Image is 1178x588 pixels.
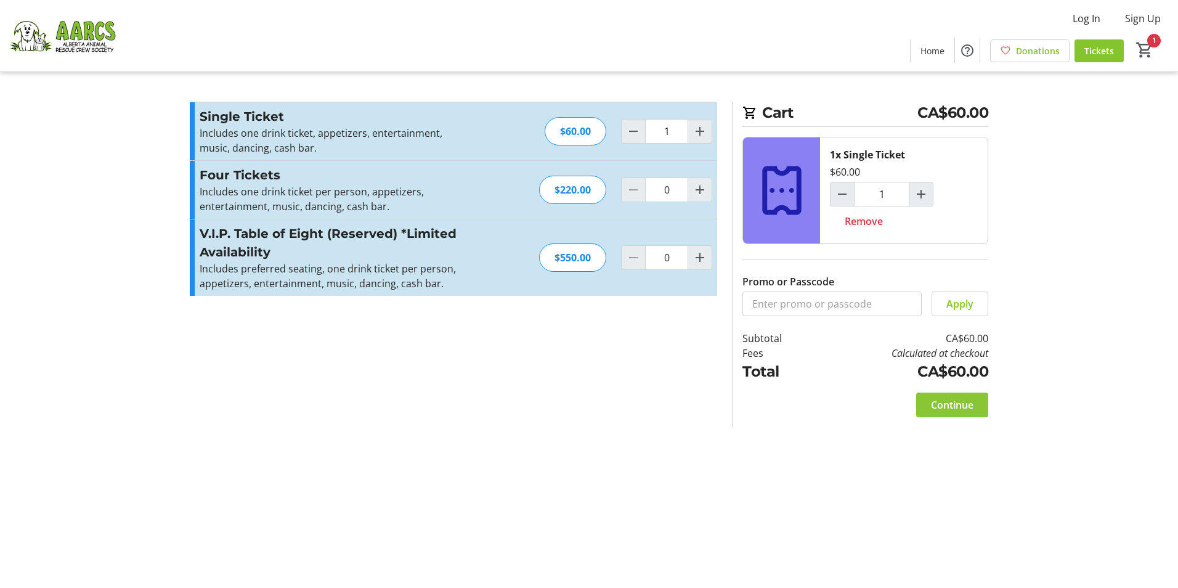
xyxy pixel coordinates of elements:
[955,38,980,63] button: Help
[931,398,973,412] span: Continue
[1115,9,1171,28] button: Sign Up
[539,243,606,272] div: $550.00
[7,5,117,67] img: Alberta Animal Rescue Crew Society's Logo
[831,182,854,206] button: Decrement by one
[688,178,712,202] button: Increment by one
[742,274,834,289] label: Promo or Passcode
[688,120,712,143] button: Increment by one
[814,346,988,361] td: Calculated at checkout
[1074,39,1124,62] a: Tickets
[1063,9,1110,28] button: Log In
[200,224,469,261] h3: V.I.P. Table of Eight (Reserved) *Limited Availability
[545,117,606,145] div: $60.00
[1084,44,1114,57] span: Tickets
[916,393,988,417] button: Continue
[200,126,469,155] p: Includes one drink ticket, appetizers, entertainment, music, dancing, cash bar.
[645,178,688,202] input: Four Tickets Quantity
[946,296,973,311] span: Apply
[645,119,688,144] input: Single Ticket Quantity
[742,292,922,316] input: Enter promo or passcode
[742,102,988,127] h2: Cart
[200,261,469,291] p: Includes preferred seating, one drink ticket per person, appetizers, entertainment, music, dancin...
[200,184,469,214] p: Includes one drink ticket per person, appetizers, entertainment, music, dancing, cash bar.
[622,120,645,143] button: Decrement by one
[645,245,688,270] input: V.I.P. Table of Eight (Reserved) *Limited Availability Quantity
[932,292,988,316] button: Apply
[200,166,469,184] h3: Four Tickets
[909,182,933,206] button: Increment by one
[1073,11,1100,26] span: Log In
[539,176,606,204] div: $220.00
[814,331,988,346] td: CA$60.00
[830,209,898,234] button: Remove
[917,102,988,124] span: CA$60.00
[830,147,905,162] div: 1x Single Ticket
[1016,44,1060,57] span: Donations
[742,361,814,383] td: Total
[990,39,1070,62] a: Donations
[911,39,954,62] a: Home
[845,214,883,229] span: Remove
[688,246,712,269] button: Increment by one
[814,361,988,383] td: CA$60.00
[854,182,909,206] input: Single Ticket Quantity
[742,331,814,346] td: Subtotal
[1125,11,1161,26] span: Sign Up
[200,107,469,126] h3: Single Ticket
[1134,39,1156,61] button: Cart
[742,346,814,361] td: Fees
[830,165,860,179] div: $60.00
[920,44,944,57] span: Home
